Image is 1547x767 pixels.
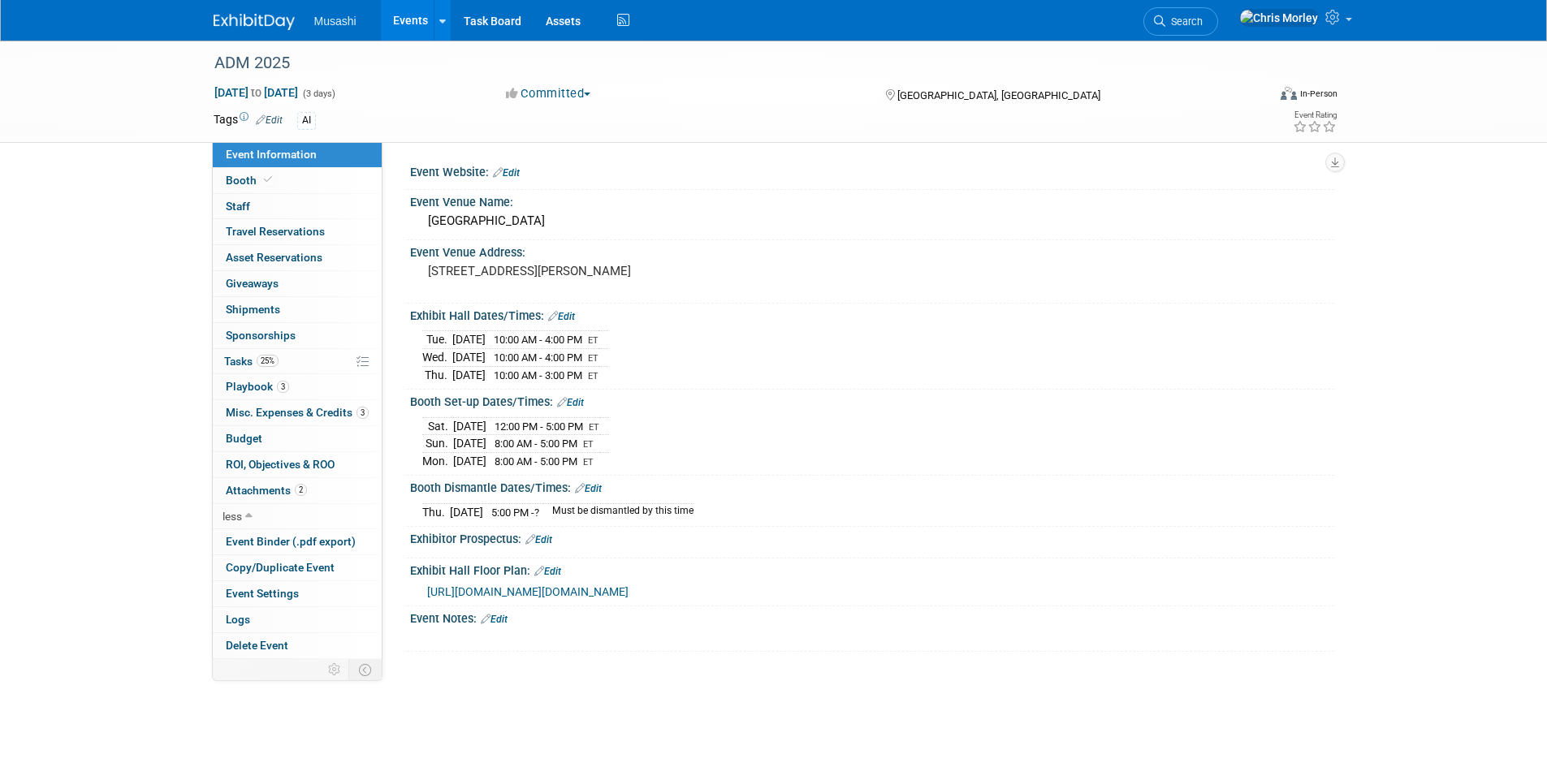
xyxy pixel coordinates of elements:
[1165,15,1203,28] span: Search
[213,555,382,580] a: Copy/Duplicate Event
[214,14,295,30] img: ExhibitDay
[422,452,453,469] td: Mon.
[410,160,1334,181] div: Event Website:
[422,366,452,383] td: Thu.
[213,633,382,658] a: Delete Event
[213,400,382,425] a: Misc. Expenses & Credits3
[495,420,583,433] span: 12:00 PM - 5:00 PM
[314,15,357,28] span: Musashi
[453,452,486,469] td: [DATE]
[226,432,262,445] span: Budget
[1299,88,1337,100] div: In-Person
[226,148,317,161] span: Event Information
[226,225,325,238] span: Travel Reservations
[422,349,452,367] td: Wed.
[226,535,356,548] span: Event Binder (.pdf export)
[588,353,598,364] span: ET
[213,504,382,529] a: less
[410,240,1334,261] div: Event Venue Address:
[264,175,272,184] i: Booth reservation complete
[422,417,453,435] td: Sat.
[589,422,599,433] span: ET
[226,329,296,342] span: Sponsorships
[495,455,577,468] span: 8:00 AM - 5:00 PM
[422,331,452,349] td: Tue.
[410,527,1334,548] div: Exhibitor Prospectus:
[226,174,275,187] span: Booth
[248,86,264,99] span: to
[226,406,369,419] span: Misc. Expenses & Credits
[213,374,382,399] a: Playbook3
[1293,111,1337,119] div: Event Rating
[410,558,1334,580] div: Exhibit Hall Floor Plan:
[357,407,369,419] span: 3
[213,168,382,193] a: Booth
[410,390,1334,411] div: Booth Set-up Dates/Times:
[583,457,594,468] span: ET
[213,245,382,270] a: Asset Reservations
[213,478,382,503] a: Attachments2
[491,506,539,519] span: 5:00 PM -
[525,534,552,545] a: Edit
[213,219,382,244] a: Travel Reservations
[348,659,382,680] td: Toggle Event Tabs
[213,297,382,322] a: Shipments
[295,484,307,496] span: 2
[427,585,629,598] a: [URL][DOMAIN_NAME][DOMAIN_NAME]
[301,88,335,99] span: (3 days)
[226,561,335,574] span: Copy/Duplicate Event
[226,200,250,213] span: Staff
[534,566,561,577] a: Edit
[226,380,289,393] span: Playbook
[213,607,382,632] a: Logs
[256,114,283,126] a: Edit
[495,437,577,450] span: 8:00 AM - 5:00 PM
[897,89,1100,101] span: [GEOGRAPHIC_DATA], [GEOGRAPHIC_DATA]
[214,111,283,130] td: Tags
[226,303,280,316] span: Shipments
[428,264,777,278] pre: [STREET_ADDRESS][PERSON_NAME]
[224,355,279,368] span: Tasks
[1143,7,1218,36] a: Search
[213,323,382,348] a: Sponsorships
[583,439,594,450] span: ET
[410,476,1334,497] div: Booth Dismantle Dates/Times:
[226,587,299,600] span: Event Settings
[422,435,453,453] td: Sun.
[213,581,382,606] a: Event Settings
[575,483,602,494] a: Edit
[213,194,382,219] a: Staff
[257,355,279,367] span: 25%
[214,85,299,100] span: [DATE] [DATE]
[213,349,382,374] a: Tasks25%
[500,85,597,102] button: Committed
[226,639,288,652] span: Delete Event
[453,435,486,453] td: [DATE]
[1239,9,1319,27] img: Chris Morley
[209,49,1242,78] div: ADM 2025
[450,503,483,520] td: [DATE]
[534,506,539,519] span: ?
[494,351,582,364] span: 10:00 AM - 4:00 PM
[226,458,335,471] span: ROI, Objectives & ROO
[321,659,349,680] td: Personalize Event Tab Strip
[213,142,382,167] a: Event Information
[548,311,575,322] a: Edit
[557,397,584,408] a: Edit
[422,209,1322,234] div: [GEOGRAPHIC_DATA]
[226,484,307,497] span: Attachments
[226,277,279,290] span: Giveaways
[452,331,486,349] td: [DATE]
[452,349,486,367] td: [DATE]
[410,606,1334,627] div: Event Notes:
[410,304,1334,325] div: Exhibit Hall Dates/Times:
[1281,87,1297,100] img: Format-Inperson.png
[422,503,450,520] td: Thu.
[226,251,322,264] span: Asset Reservations
[588,335,598,346] span: ET
[277,381,289,393] span: 3
[213,426,382,451] a: Budget
[226,613,250,626] span: Logs
[588,371,598,381] span: ET
[481,614,508,625] a: Edit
